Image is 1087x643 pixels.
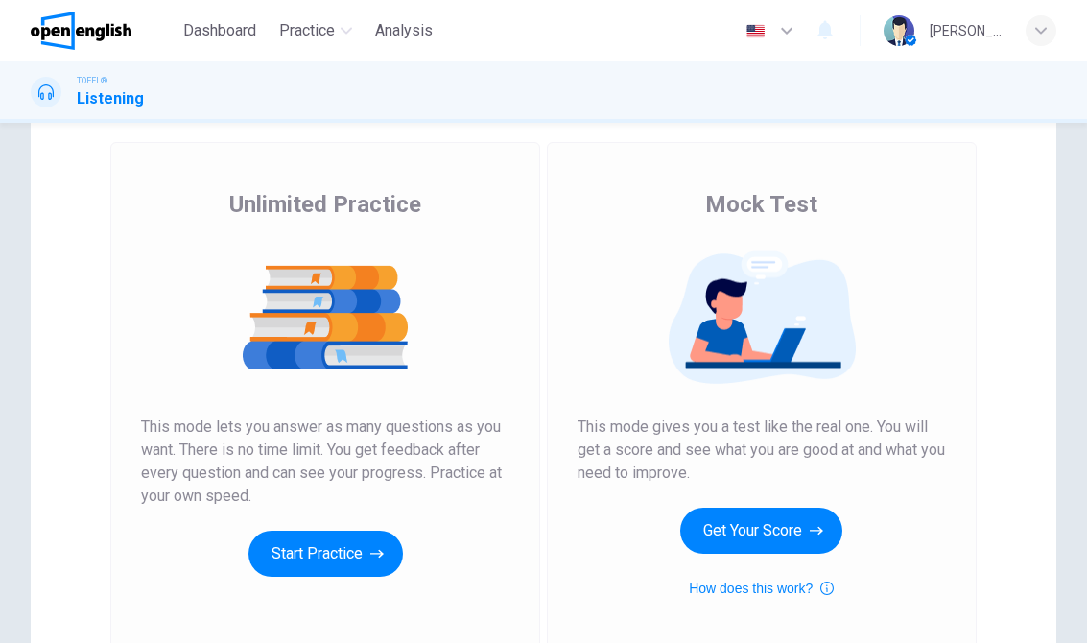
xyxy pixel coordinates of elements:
[77,74,107,87] span: TOEFL®
[367,13,440,48] button: Analysis
[578,416,946,485] span: This mode gives you a test like the real one. You will get a score and see what you are good at a...
[689,577,834,600] button: How does this work?
[31,12,131,50] img: OpenEnglish logo
[183,19,256,42] span: Dashboard
[680,508,842,554] button: Get Your Score
[31,12,176,50] a: OpenEnglish logo
[375,19,433,42] span: Analysis
[705,189,817,220] span: Mock Test
[930,19,1003,42] div: [PERSON_NAME]
[77,87,144,110] h1: Listening
[176,13,264,48] button: Dashboard
[229,189,421,220] span: Unlimited Practice
[248,531,403,577] button: Start Practice
[272,13,360,48] button: Practice
[279,19,335,42] span: Practice
[884,15,914,46] img: Profile picture
[141,416,509,508] span: This mode lets you answer as many questions as you want. There is no time limit. You get feedback...
[744,24,768,38] img: en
